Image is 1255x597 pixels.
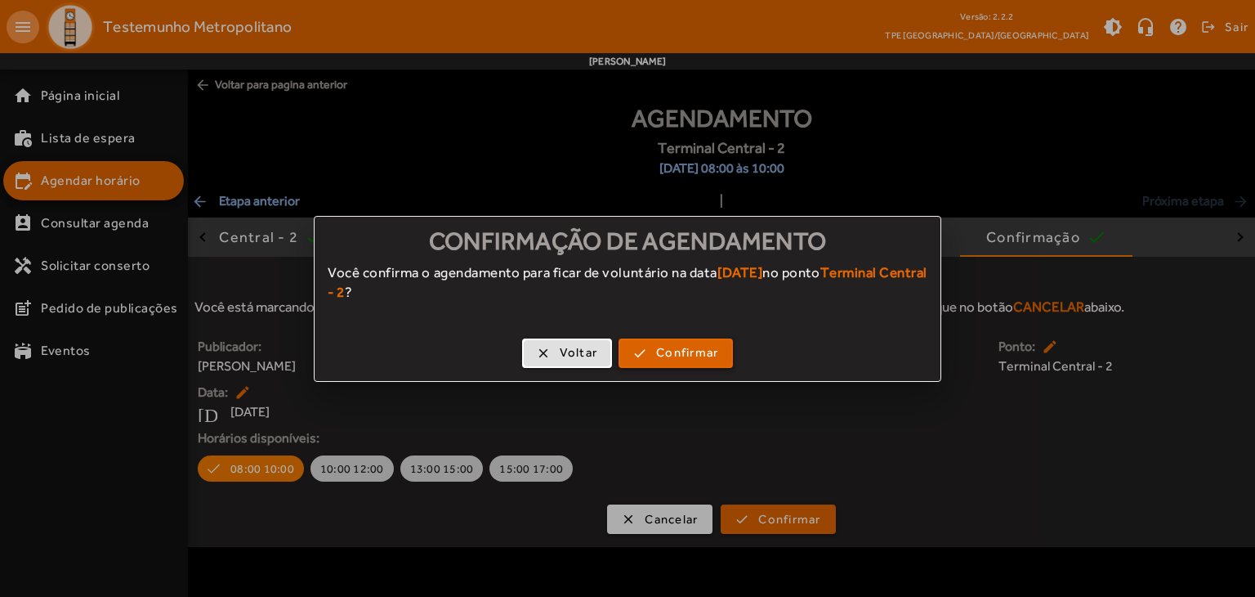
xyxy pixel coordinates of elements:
span: Confirmação de agendamento [429,227,827,255]
span: Voltar [560,343,598,362]
strong: Terminal Central - 2 [328,264,927,300]
div: Você confirma o agendamento para ficar de voluntário na data no ponto ? [315,263,940,318]
button: Voltar [522,339,613,368]
button: Confirmar [619,339,733,368]
span: Confirmar [656,343,718,362]
strong: [DATE] [717,264,762,281]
